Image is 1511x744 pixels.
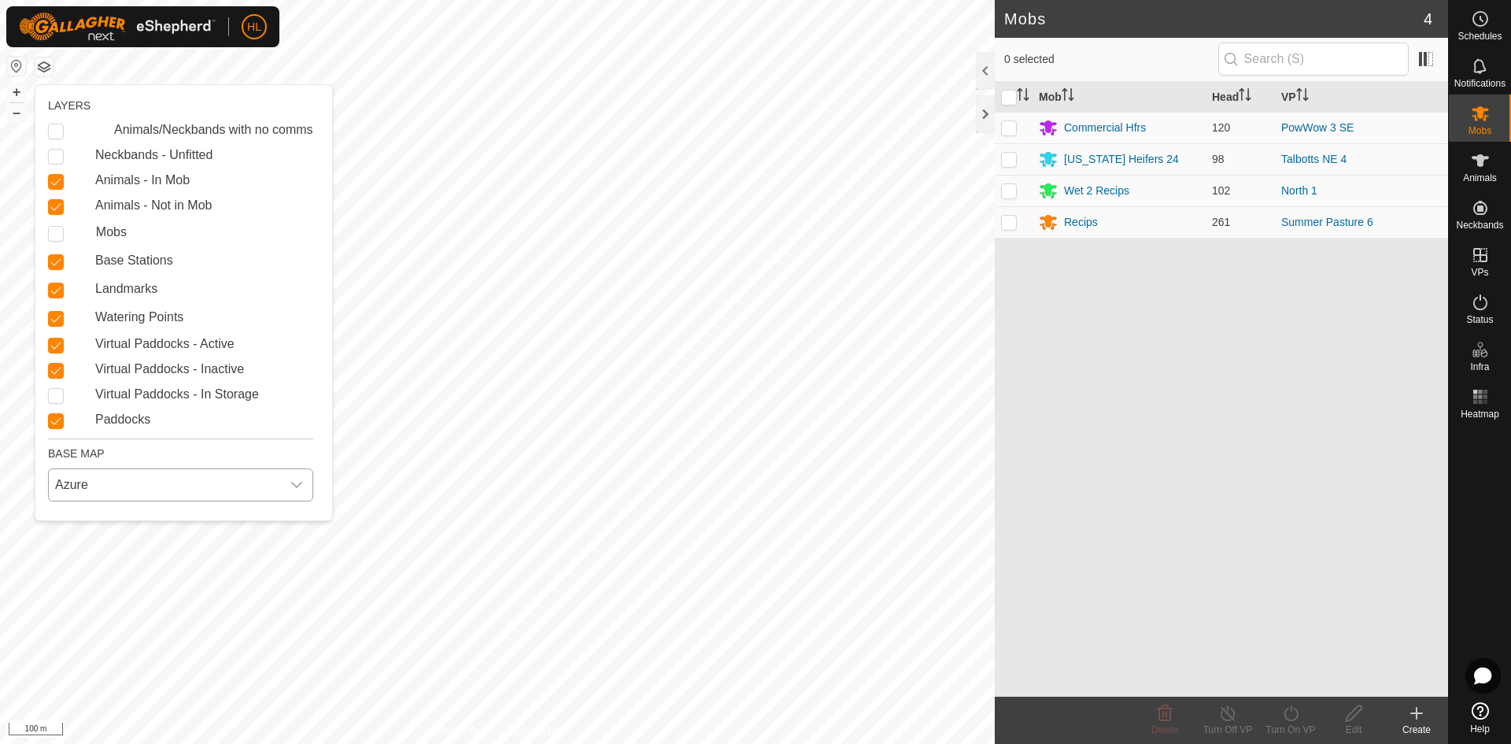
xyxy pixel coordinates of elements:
[281,469,312,501] div: dropdown trigger
[48,439,313,462] div: BASE MAP
[1064,120,1146,136] div: Commercial Hfrs
[35,57,54,76] button: Map Layers
[49,469,281,501] span: Azure
[1212,121,1230,134] span: 120
[1296,91,1309,103] p-sorticon: Activate to sort
[95,196,212,215] label: Animals - Not in Mob
[1212,216,1230,228] span: 261
[95,171,190,190] label: Animals - In Mob
[95,410,150,429] label: Paddocks
[114,120,313,139] label: Animals/Neckbands with no comms
[95,251,173,270] label: Base Stations
[95,146,212,165] label: Neckbands - Unfitted
[1064,151,1179,168] div: [US_STATE] Heifers 24
[1281,121,1354,134] a: PowWow 3 SE
[1196,723,1259,737] div: Turn Off VP
[1212,153,1225,165] span: 98
[1457,31,1502,41] span: Schedules
[1463,173,1497,183] span: Animals
[1424,7,1432,31] span: 4
[1004,51,1218,68] span: 0 selected
[247,19,261,35] span: HL
[96,223,127,242] label: Mobs
[1017,91,1029,103] p-sorticon: Activate to sort
[19,13,216,41] img: Gallagher Logo
[95,385,259,404] label: Virtual Paddocks - In Storage
[1062,91,1074,103] p-sorticon: Activate to sort
[95,335,235,353] label: Virtual Paddocks - Active
[1033,82,1206,113] th: Mob
[1275,82,1448,113] th: VP
[1064,214,1098,231] div: Recips
[1064,183,1129,199] div: Wet 2 Recips
[1470,362,1489,372] span: Infra
[1471,268,1488,277] span: VPs
[1218,43,1409,76] input: Search (S)
[1206,82,1275,113] th: Head
[1385,723,1448,737] div: Create
[95,360,244,379] label: Virtual Paddocks - Inactive
[435,724,494,738] a: Privacy Policy
[1454,79,1505,88] span: Notifications
[95,279,157,298] label: Landmarks
[7,103,26,122] button: –
[1322,723,1385,737] div: Edit
[1151,724,1179,735] span: Delete
[1239,91,1251,103] p-sorticon: Activate to sort
[1281,153,1347,165] a: Talbotts NE 4
[1212,184,1230,197] span: 102
[1466,315,1493,324] span: Status
[1456,220,1503,230] span: Neckbands
[1470,724,1490,734] span: Help
[95,308,183,327] label: Watering Points
[7,57,26,76] button: Reset Map
[48,98,313,114] div: LAYERS
[1469,126,1491,135] span: Mobs
[1281,216,1373,228] a: Summer Pasture 6
[513,724,560,738] a: Contact Us
[1259,723,1322,737] div: Turn On VP
[1004,9,1424,28] h2: Mobs
[1449,696,1511,740] a: Help
[1461,409,1499,419] span: Heatmap
[7,83,26,102] button: +
[1281,184,1317,197] a: North 1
